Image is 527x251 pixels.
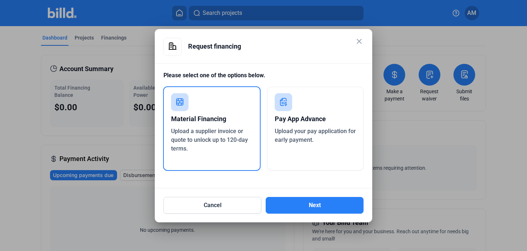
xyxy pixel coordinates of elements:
span: Upload a supplier invoice or quote to unlock up to 120-day terms. [171,128,248,152]
div: Material Financing [171,111,253,127]
div: Pay App Advance [275,111,356,127]
button: Next [266,197,364,214]
div: Please select one of the options below. [163,71,364,87]
span: Upload your pay application for early payment. [275,128,356,143]
button: Cancel [163,197,261,214]
div: Request financing [188,38,364,55]
mat-icon: close [355,37,364,46]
